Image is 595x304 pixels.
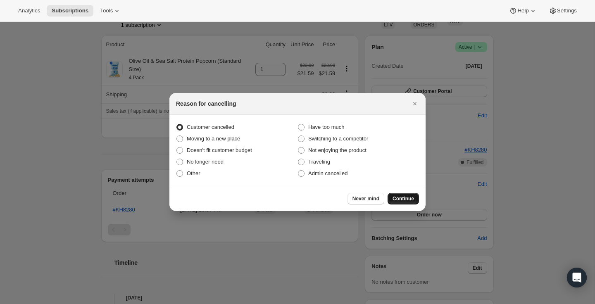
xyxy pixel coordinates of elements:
span: Help [517,7,528,14]
span: No longer need [187,159,224,165]
span: Traveling [308,159,330,165]
button: Settings [544,5,582,17]
button: Never mind [347,193,384,204]
span: Other [187,170,200,176]
span: Tools [100,7,113,14]
span: Have too much [308,124,344,130]
span: Not enjoying the product [308,147,367,153]
button: Close [409,98,421,109]
span: Analytics [18,7,40,14]
span: Never mind [352,195,379,202]
span: Customer cancelled [187,124,234,130]
span: Admin cancelled [308,170,347,176]
span: Subscriptions [52,7,88,14]
button: Help [504,5,542,17]
h2: Reason for cancelling [176,100,236,108]
span: Continue [393,195,414,202]
span: Moving to a new place [187,135,240,142]
button: Analytics [13,5,45,17]
span: Switching to a competitor [308,135,368,142]
button: Continue [388,193,419,204]
span: Settings [557,7,577,14]
span: Doesn't fit customer budget [187,147,252,153]
div: Open Intercom Messenger [567,268,587,287]
button: Subscriptions [47,5,93,17]
button: Tools [95,5,126,17]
